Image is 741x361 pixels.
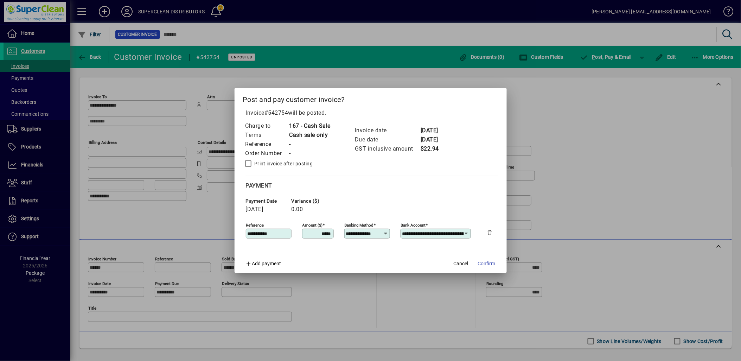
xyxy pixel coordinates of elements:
[354,126,420,135] td: Invoice date
[302,222,323,227] mat-label: Amount ($)
[289,131,331,140] td: Cash sale only
[478,260,496,267] span: Confirm
[245,131,289,140] td: Terms
[475,258,498,270] button: Confirm
[245,121,289,131] td: Charge to
[243,258,284,270] button: Add payment
[235,88,507,108] h2: Post and pay customer invoice?
[420,135,448,144] td: [DATE]
[289,121,331,131] td: 167 - Cash Sale
[246,206,263,213] span: [DATE]
[264,109,288,116] span: #542754
[420,126,448,135] td: [DATE]
[245,140,289,149] td: Reference
[292,206,303,213] span: 0.00
[454,260,468,267] span: Cancel
[354,144,420,153] td: GST inclusive amount
[246,198,288,204] span: Payment date
[252,261,281,266] span: Add payment
[292,198,334,204] span: Variance ($)
[246,222,264,227] mat-label: Reference
[345,222,374,227] mat-label: Banking method
[245,149,289,158] td: Order Number
[401,222,426,227] mat-label: Bank Account
[420,144,448,153] td: $22.94
[289,149,331,158] td: -
[289,140,331,149] td: -
[354,135,420,144] td: Due date
[243,109,498,117] p: Invoice will be posted .
[450,258,472,270] button: Cancel
[246,182,273,189] span: Payment
[253,160,313,167] label: Print invoice after posting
